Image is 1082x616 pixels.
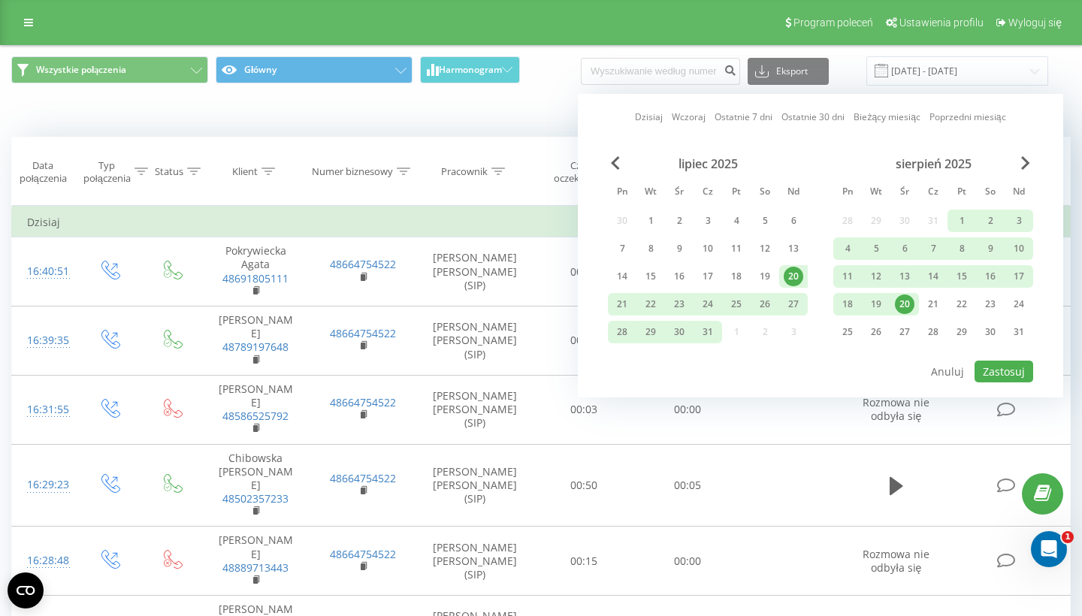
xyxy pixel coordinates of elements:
[863,547,929,575] span: Rozmowa nie odbyła się
[895,322,914,342] div: 27
[27,546,63,575] div: 16:28:48
[976,237,1005,260] div: sob 9 sie 2025
[981,239,1000,258] div: 9
[866,239,886,258] div: 5
[665,321,694,343] div: śr 30 lip 2025
[222,271,289,285] a: 48691805111
[866,267,886,286] div: 12
[784,239,803,258] div: 13
[12,207,1071,237] td: Dzisiaj
[951,182,973,204] abbr: piątek
[923,294,943,314] div: 21
[895,294,914,314] div: 20
[862,293,890,316] div: wt 19 sie 2025
[608,265,636,288] div: pon 14 lip 2025
[923,322,943,342] div: 28
[833,156,1033,171] div: sierpień 2025
[975,361,1033,382] button: Zastosuj
[608,293,636,316] div: pon 21 lip 2025
[784,267,803,286] div: 20
[976,293,1005,316] div: sob 23 sie 2025
[635,110,663,124] a: Dzisiaj
[202,444,310,527] td: Chibowska [PERSON_NAME]
[923,239,943,258] div: 7
[1009,294,1029,314] div: 24
[782,182,805,204] abbr: niedziela
[232,165,258,178] div: Klient
[893,182,916,204] abbr: środa
[639,182,662,204] abbr: wtorek
[952,294,972,314] div: 22
[27,470,63,500] div: 16:29:23
[748,58,829,85] button: Eksport
[948,293,976,316] div: pt 22 sie 2025
[36,64,126,76] span: Wszystkie połączenia
[202,527,310,596] td: [PERSON_NAME]
[669,267,689,286] div: 16
[833,265,862,288] div: pon 11 sie 2025
[755,239,775,258] div: 12
[784,211,803,231] div: 6
[330,547,396,561] a: 48664754522
[698,267,718,286] div: 17
[222,340,289,354] a: 48789197648
[890,265,919,288] div: śr 13 sie 2025
[899,17,984,29] span: Ustawienia profilu
[981,211,1000,231] div: 2
[665,293,694,316] div: śr 23 lip 2025
[669,211,689,231] div: 2
[862,237,890,260] div: wt 5 sie 2025
[11,56,208,83] button: Wszystkie połączenia
[725,182,748,204] abbr: piątek
[155,165,183,178] div: Status
[952,211,972,231] div: 1
[533,237,636,306] td: 00:38
[612,267,632,286] div: 14
[779,265,808,288] div: ndz 20 lip 2025
[1005,293,1033,316] div: ndz 24 sie 2025
[417,444,533,527] td: [PERSON_NAME] [PERSON_NAME] (SIP)
[1009,239,1029,258] div: 10
[779,293,808,316] div: ndz 27 lip 2025
[202,306,310,376] td: [PERSON_NAME]
[669,322,689,342] div: 30
[330,395,396,409] a: 48664754522
[636,265,665,288] div: wt 15 lip 2025
[863,395,929,423] span: Rozmowa nie odbyła się
[833,237,862,260] div: pon 4 sie 2025
[697,182,719,204] abbr: czwartek
[641,294,660,314] div: 22
[698,294,718,314] div: 24
[1008,182,1030,204] abbr: niedziela
[838,239,857,258] div: 4
[222,409,289,423] a: 48586525792
[895,239,914,258] div: 6
[641,322,660,342] div: 29
[1009,267,1029,286] div: 17
[866,294,886,314] div: 19
[793,17,873,29] span: Program poleceń
[417,527,533,596] td: [PERSON_NAME] [PERSON_NAME] (SIP)
[948,210,976,232] div: pt 1 sie 2025
[890,321,919,343] div: śr 27 sie 2025
[12,159,74,185] div: Data połączenia
[439,65,502,75] span: Harmonogram
[976,265,1005,288] div: sob 16 sie 2025
[216,56,413,83] button: Główny
[546,159,615,185] div: Czas oczekiwania
[751,293,779,316] div: sob 26 lip 2025
[27,395,63,424] div: 16:31:55
[923,361,972,382] button: Anuluj
[668,182,691,204] abbr: środa
[784,294,803,314] div: 27
[722,293,751,316] div: pt 25 lip 2025
[1031,531,1067,567] iframe: Intercom live chat
[1009,211,1029,231] div: 3
[533,527,636,596] td: 00:15
[533,306,636,376] td: 00:38
[533,444,636,527] td: 00:50
[838,267,857,286] div: 11
[948,237,976,260] div: pt 8 sie 2025
[923,267,943,286] div: 14
[976,210,1005,232] div: sob 2 sie 2025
